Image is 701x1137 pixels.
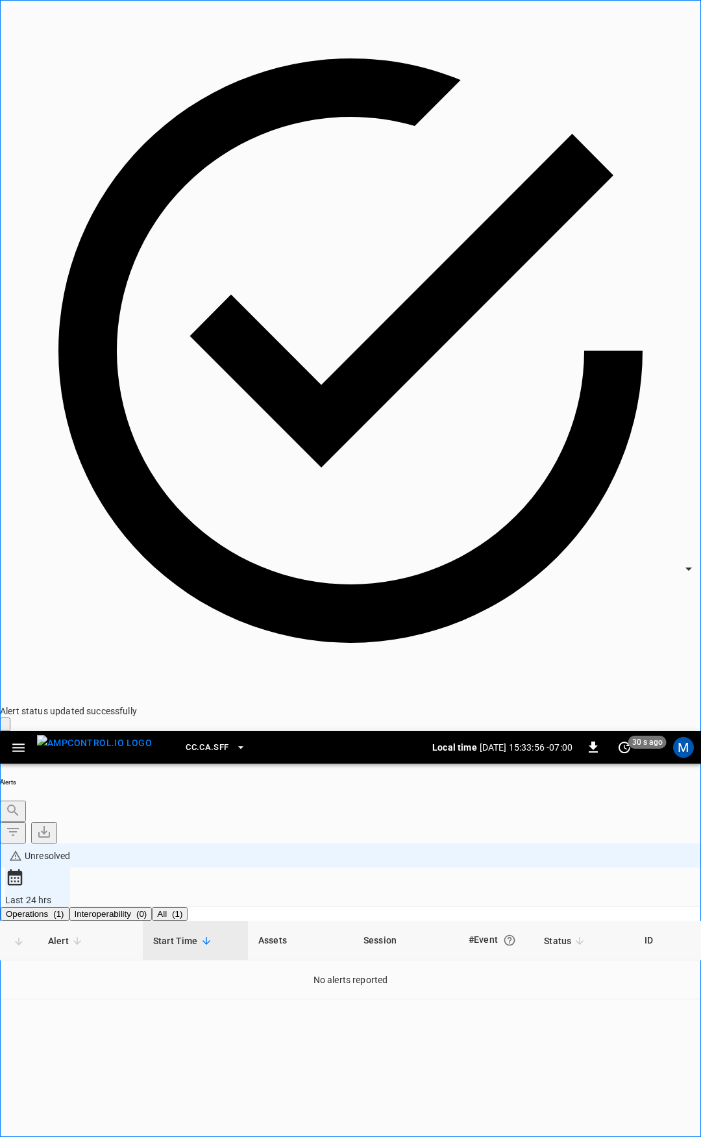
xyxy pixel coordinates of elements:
[248,921,353,960] th: Assets
[48,933,86,949] span: Alert
[136,909,147,919] span: ( 0 )
[628,736,667,749] span: 30 s ago
[614,737,635,758] button: set refresh interval
[5,893,70,906] div: Last 24 hrs
[469,929,523,952] div: #Event
[673,737,694,758] div: profile-icon
[353,921,458,960] th: Session
[634,921,701,960] th: ID
[157,909,167,919] span: All
[480,741,572,754] p: [DATE] 15:33:56 -07:00
[180,735,251,760] button: CC.CA.SFF
[75,909,131,919] span: Interoperability
[544,933,588,949] span: Status
[6,909,48,919] span: Operations
[37,735,152,751] img: ampcontrol.io logo
[432,741,477,754] p: Local time
[153,933,215,949] span: Start Time
[186,740,228,755] span: CC.CA.SFF
[498,929,521,952] button: An event is a single occurrence of an issue. An alert groups related events for the same asset, m...
[172,909,182,919] span: ( 1 )
[32,731,157,764] button: menu
[53,909,64,919] span: ( 1 )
